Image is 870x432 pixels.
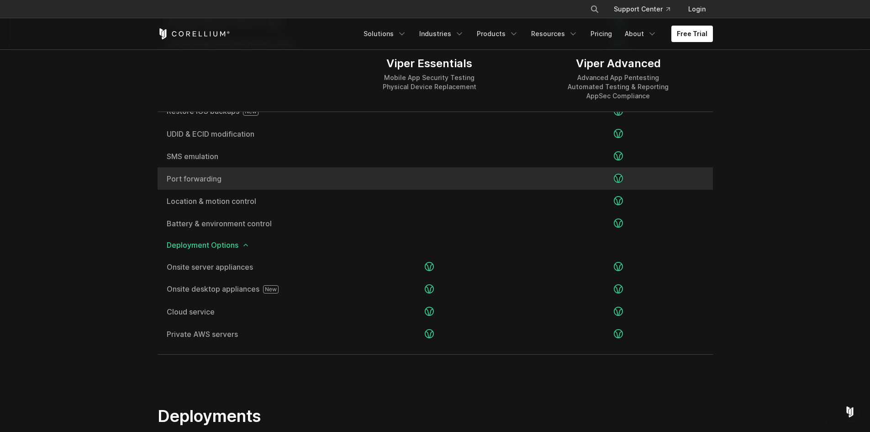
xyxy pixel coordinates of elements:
[167,197,326,205] a: Location & motion control
[167,153,326,160] a: SMS emulation
[167,130,326,138] a: UDID & ECID modification
[606,1,677,17] a: Support Center
[158,28,230,39] a: Corellium Home
[167,263,326,271] span: Onsite server appliances
[568,57,669,70] div: Viper Advanced
[158,406,522,426] h2: Deployments
[681,1,713,17] a: Login
[579,1,713,17] div: Navigation Menu
[471,26,524,42] a: Products
[167,308,326,315] span: Cloud service
[383,57,476,70] div: Viper Essentials
[619,26,662,42] a: About
[167,241,704,249] span: Deployment Options
[167,220,326,227] a: Battery & environment control
[167,331,326,338] span: Private AWS servers
[586,1,603,17] button: Search
[671,26,713,42] a: Free Trial
[568,73,669,101] div: Advanced App Pentesting Automated Testing & Reporting AppSec Compliance
[526,26,583,42] a: Resources
[585,26,617,42] a: Pricing
[167,285,326,293] span: Onsite desktop appliances
[358,26,713,42] div: Navigation Menu
[414,26,469,42] a: Industries
[358,26,412,42] a: Solutions
[167,175,326,182] a: Port forwarding
[839,401,861,423] div: Open Intercom Messenger
[383,73,476,91] div: Mobile App Security Testing Physical Device Replacement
